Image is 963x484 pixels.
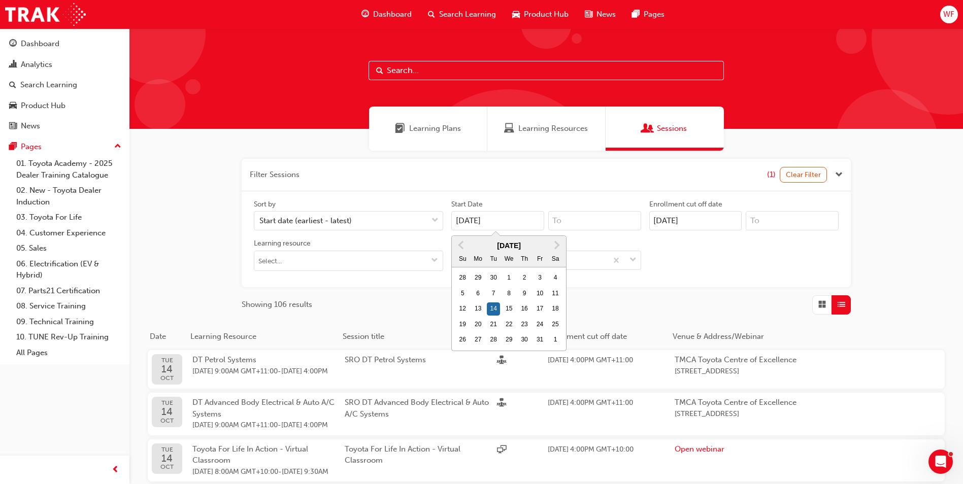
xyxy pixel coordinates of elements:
span: down-icon [431,257,438,265]
button: TUE14OCTToyota For Life In Action - Virtual Classroom[DATE] 8:00AM GMT+10:00-[DATE] 9:30AMToyota ... [148,439,945,482]
div: News [21,120,40,132]
div: Analytics [21,59,52,71]
div: Choose Sunday, September 28th, 2025 [456,271,469,285]
div: Su [456,253,469,266]
span: Dashboard [373,9,412,20]
a: car-iconProduct Hub [504,4,577,25]
img: Trak [5,3,86,26]
a: 04. Customer Experience [12,225,125,241]
div: Choose Wednesday, October 1st, 2025 [503,271,516,285]
div: Choose Thursday, October 23rd, 2025 [518,318,531,331]
span: TMCA Toyota Centre of Excellence [675,354,827,366]
input: Enrollment cut off date [649,211,742,230]
div: Choose Wednesday, October 22nd, 2025 [503,318,516,331]
span: 14 Oct 2025 9:00AM GMT+11:00 [192,421,278,429]
a: 03. Toyota For Life [12,210,125,225]
span: 15 Oct 2025 4:00PM [281,421,328,429]
div: Choose Tuesday, October 14th, 2025 [487,302,500,316]
div: Choose Friday, October 10th, 2025 [534,287,547,300]
div: Choose Monday, October 27th, 2025 [472,333,485,347]
div: [DATE] [452,240,566,252]
span: prev-icon [112,464,119,476]
input: Search... [369,61,724,80]
div: Mo [472,253,485,266]
a: All Pages [12,345,125,361]
span: OCT [160,464,174,470]
button: Pages [4,137,125,156]
a: Product Hub [4,96,125,115]
div: Choose Thursday, October 30th, 2025 [518,333,531,347]
span: DT Advanced Body Electrical & Auto A/C Systems [192,398,335,419]
a: pages-iconPages [624,4,673,25]
div: Start Date [451,199,483,210]
span: car-icon [512,8,520,21]
span: Sessions [643,123,653,134]
span: chart-icon [9,60,17,70]
span: 14 Oct 2025 8:00AM GMT+10:00 [192,467,278,476]
span: Grid [818,299,826,310]
div: Choose Tuesday, October 21st, 2025 [487,318,500,331]
div: Choose Wednesday, October 8th, 2025 [503,287,516,300]
div: Choose Monday, October 13th, 2025 [472,302,485,316]
span: DT Petrol Systems [192,355,256,364]
button: DashboardAnalyticsSearch LearningProduct HubNews [4,32,125,137]
span: Learning Resources [504,123,514,134]
span: News [596,9,616,20]
span: 10 Oct 2025 4:00PM GMT+11:00 [548,356,633,364]
input: To [746,211,839,230]
div: Choose Friday, October 17th, 2025 [534,302,547,316]
span: sessionType_FACE_TO_FACE-icon [497,398,506,409]
div: Search Learning [20,79,77,91]
iframe: Intercom live chat [928,450,953,474]
button: toggle menu [426,251,443,270]
span: TUE [160,446,174,453]
div: Choose Saturday, November 1st, 2025 [549,333,562,347]
span: 13 Oct 2025 4:00PM GMT+10:00 [548,445,634,454]
a: Learning ResourcesLearning Resources [487,107,606,151]
span: 14 Oct 2025 9:30AM [282,467,328,476]
span: OCT [160,418,174,424]
span: news-icon [9,122,17,131]
a: 02. New - Toyota Dealer Induction [12,183,125,210]
span: WF [943,9,954,20]
div: Choose Monday, September 29th, 2025 [472,271,485,285]
div: Tu [487,253,500,266]
span: - [192,366,345,377]
span: 16 Oct 2025 4:00PM [281,367,328,375]
span: Venue & Address/Webinar [673,332,764,341]
div: Choose Saturday, October 11th, 2025 [549,287,562,300]
div: Choose Wednesday, October 15th, 2025 [503,302,516,316]
div: month 2025-10 [455,270,563,348]
button: Open webinar [675,443,724,455]
a: 10. TUNE Rev-Up Training [12,329,125,345]
a: Search Learning [4,76,125,94]
span: pages-icon [9,143,17,152]
span: TUE [160,357,174,364]
div: Choose Monday, October 20th, 2025 [472,318,485,331]
span: Sessions [657,123,687,134]
div: Learning resource [254,238,311,249]
span: SRO DT Petrol Systems [345,355,426,364]
div: Choose Thursday, October 9th, 2025 [518,287,531,300]
button: Previous Month [453,237,469,253]
span: TMCA Toyota Centre of Excellence [675,397,827,408]
div: Choose Saturday, October 4th, 2025 [549,271,562,285]
button: TUE14OCTDT Petrol Systems[DATE] 9:00AM GMT+11:00-[DATE] 4:00PMSRO DT Petrol Systems[DATE] 4:00PM ... [148,350,945,389]
span: Toyota For Life In Action - Virtual Classroom [192,444,308,465]
a: 08. Service Training [12,298,125,314]
span: Toyota For Life In Action - Virtual Classroom [345,444,460,465]
div: Sa [549,253,562,266]
span: - [192,466,345,478]
div: Choose Thursday, October 16th, 2025 [518,302,531,316]
input: To [548,211,641,230]
span: 14 [160,364,174,374]
button: WF [940,6,958,23]
span: pages-icon [632,8,640,21]
span: up-icon [114,140,121,153]
button: TUE14OCTDT Advanced Body Electrical & Auto A/C Systems[DATE] 9:00AM GMT+11:00-[DATE] 4:00PMSRO DT... [148,393,945,435]
div: We [503,253,516,266]
div: Fr [534,253,547,266]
